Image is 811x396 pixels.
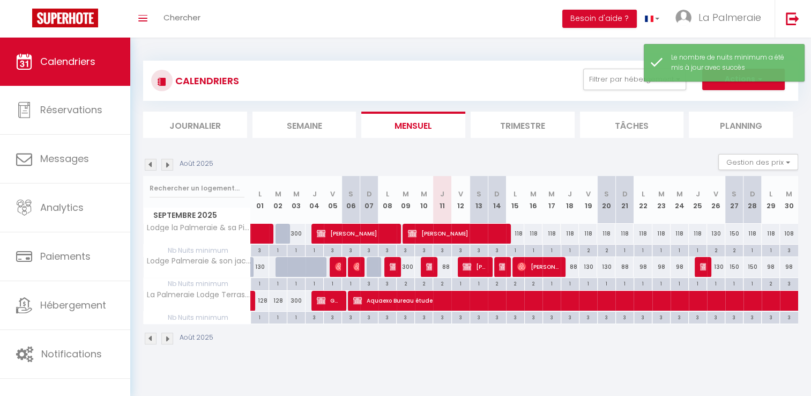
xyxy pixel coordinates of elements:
div: 1 [251,278,269,288]
div: 2 [397,278,414,288]
abbr: M [421,189,427,199]
abbr: D [622,189,627,199]
div: 1 [287,312,305,322]
div: 2 [525,278,542,288]
abbr: S [348,189,353,199]
div: 118 [652,224,671,244]
div: 3 [762,312,779,322]
div: 1 [287,245,305,255]
div: 3 [378,312,396,322]
div: 3 [507,312,524,322]
div: 3 [488,312,506,322]
abbr: L [769,189,772,199]
div: 3 [616,312,634,322]
div: 2 [488,278,506,288]
div: 3 [378,245,396,255]
li: Trimestre [471,112,575,138]
th: 04 [306,176,324,224]
div: 3 [470,312,488,322]
div: 3 [324,245,341,255]
span: [PERSON_NAME] [408,223,505,244]
abbr: D [494,189,500,199]
div: 1 [525,245,542,255]
abbr: V [458,189,463,199]
th: 27 [725,176,743,224]
th: 10 [415,176,433,224]
div: 1 [287,278,305,288]
div: 1 [689,278,706,288]
abbr: S [604,189,609,199]
div: 3 [579,312,597,322]
div: 118 [762,224,780,244]
div: 118 [506,224,524,244]
abbr: M [548,189,555,199]
div: 150 [725,224,743,244]
div: 118 [579,224,597,244]
th: 09 [397,176,415,224]
div: 1 [470,278,488,288]
span: Glawdts GERVINET [499,256,505,277]
div: 88 [615,257,634,277]
span: [PERSON_NAME] Meca [426,256,432,277]
div: 3 [780,245,798,255]
div: 3 [707,312,725,322]
th: 19 [579,176,597,224]
div: 3 [743,312,761,322]
div: 3 [671,312,688,322]
div: 3 [561,312,579,322]
span: Nb Nuits minimum [144,278,250,290]
th: 20 [597,176,615,224]
div: 2 [433,278,451,288]
div: 3 [598,312,615,322]
div: 3 [342,312,360,322]
span: [PERSON_NAME] [390,256,396,277]
div: 1 [671,245,688,255]
div: 130 [579,257,597,277]
div: 3 [360,245,378,255]
div: 1 [561,245,579,255]
abbr: M [676,189,683,199]
h3: CALENDRIERS [173,69,239,93]
div: 3 [251,245,269,255]
abbr: M [658,189,665,199]
span: [PERSON_NAME] [517,256,560,277]
p: Août 2025 [180,159,213,169]
th: 22 [634,176,652,224]
div: 1 [762,245,779,255]
div: 300 [287,224,306,244]
span: [PERSON_NAME] [317,223,396,244]
span: Sulyvane [GEOGRAPHIC_DATA] [353,256,359,277]
div: 3 [525,312,542,322]
div: 1 [652,278,670,288]
div: 128 [269,291,287,311]
span: Messages [40,152,89,165]
div: 150 [743,257,762,277]
div: 130 [251,257,269,277]
div: 2 [725,245,743,255]
th: 11 [433,176,451,224]
div: 1 [342,278,360,288]
div: 3 [780,312,798,322]
abbr: J [568,189,572,199]
div: 3 [397,312,414,322]
div: 1 [671,278,688,288]
abbr: J [440,189,444,199]
div: 118 [743,224,762,244]
span: La Palmeraie Lodge Terrasse & [PERSON_NAME] et [PERSON_NAME] [145,291,252,299]
abbr: S [732,189,736,199]
div: 2 [762,278,779,288]
div: 3 [470,245,488,255]
div: 1 [543,245,561,255]
button: Besoin d'aide ? [562,10,637,28]
button: Gestion des prix [718,154,798,170]
img: ... [675,10,691,26]
div: 130 [707,224,725,244]
th: 21 [615,176,634,224]
span: La Palmeraie [698,11,761,24]
abbr: M [530,189,537,199]
th: 07 [360,176,378,224]
button: Filtrer par hébergement [583,69,686,90]
th: 15 [506,176,524,224]
div: 3 [397,245,414,255]
abbr: S [477,189,481,199]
